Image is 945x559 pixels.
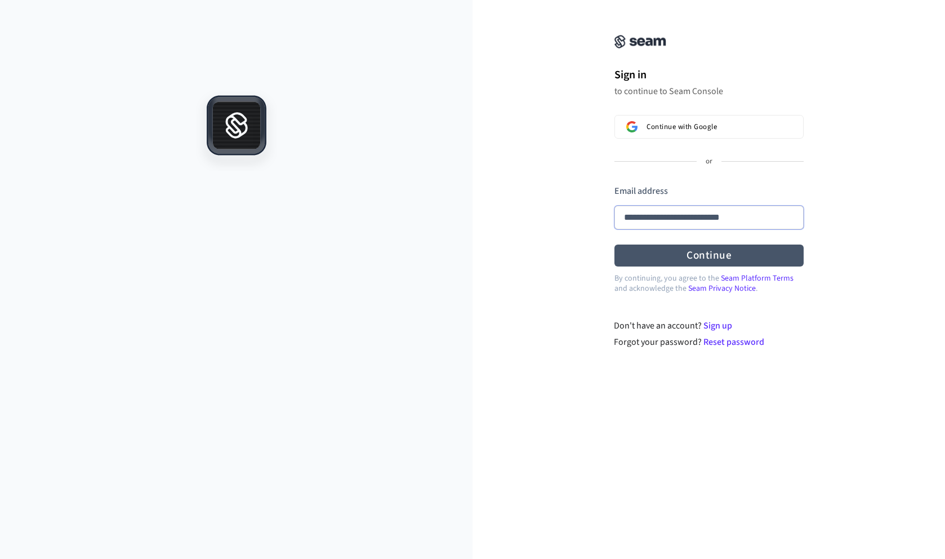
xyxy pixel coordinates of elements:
[703,320,732,332] a: Sign up
[647,122,717,131] span: Continue with Google
[721,273,794,284] a: Seam Platform Terms
[614,273,804,294] p: By continuing, you agree to the and acknowledge the .
[614,115,804,139] button: Sign in with GoogleContinue with Google
[703,336,764,348] a: Reset password
[614,245,804,267] button: Continue
[614,35,666,48] img: Seam Console
[614,185,668,197] label: Email address
[688,283,756,294] a: Seam Privacy Notice
[614,319,804,332] div: Don't have an account?
[706,157,712,167] p: or
[626,121,638,132] img: Sign in with Google
[614,66,804,83] h1: Sign in
[614,86,804,97] p: to continue to Seam Console
[614,335,804,349] div: Forgot your password?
